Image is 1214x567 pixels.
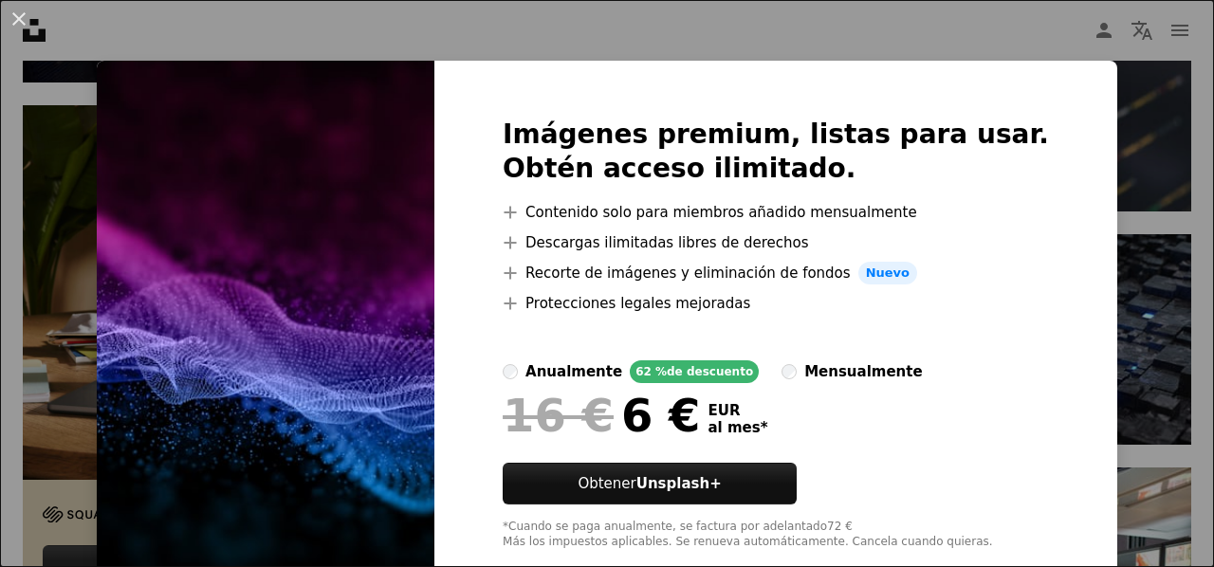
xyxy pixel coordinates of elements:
[630,360,759,383] div: 62 % de descuento
[503,262,1049,284] li: Recorte de imágenes y eliminación de fondos
[503,118,1049,186] h2: Imágenes premium, listas para usar. Obtén acceso ilimitado.
[503,231,1049,254] li: Descargas ilimitadas libres de derechos
[804,360,922,383] div: mensualmente
[858,262,917,284] span: Nuevo
[636,475,722,492] strong: Unsplash+
[503,364,518,379] input: anualmente62 %de descuento
[503,391,700,440] div: 6 €
[503,463,797,504] button: ObtenerUnsplash+
[708,402,767,419] span: EUR
[503,391,614,440] span: 16 €
[503,520,1049,550] div: *Cuando se paga anualmente, se factura por adelantado 72 € Más los impuestos aplicables. Se renue...
[503,201,1049,224] li: Contenido solo para miembros añadido mensualmente
[782,364,797,379] input: mensualmente
[525,360,622,383] div: anualmente
[708,419,767,436] span: al mes *
[503,292,1049,315] li: Protecciones legales mejoradas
